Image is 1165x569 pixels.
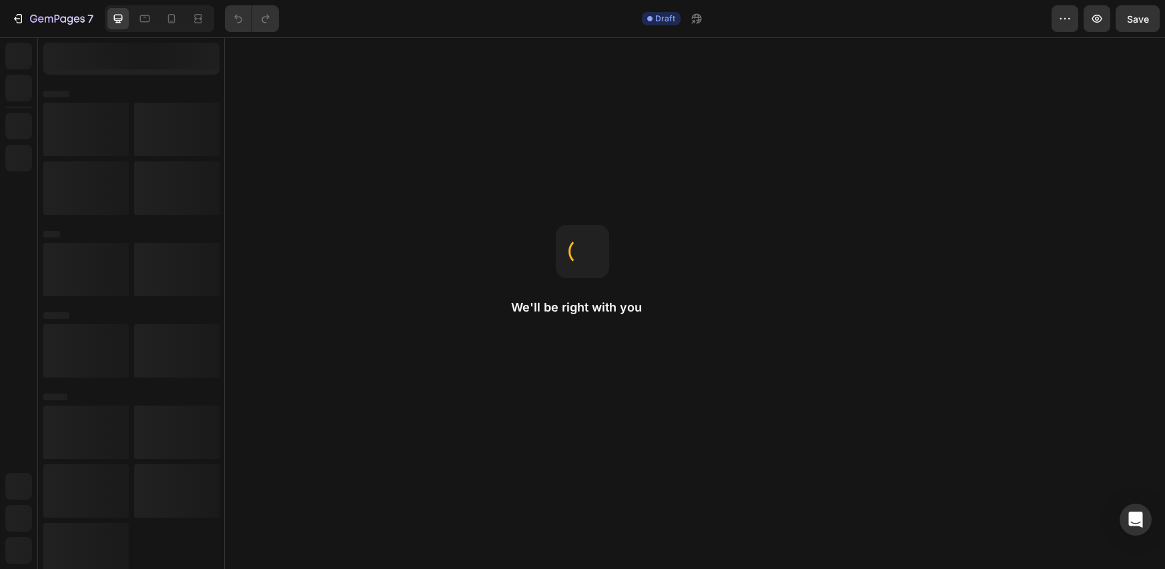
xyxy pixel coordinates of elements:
p: 7 [87,11,93,27]
div: Undo/Redo [225,5,279,32]
button: 7 [5,5,99,32]
span: Save [1127,13,1149,25]
h2: We'll be right with you [511,300,654,316]
span: Draft [655,13,675,25]
button: Save [1116,5,1160,32]
div: Open Intercom Messenger [1120,504,1152,536]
